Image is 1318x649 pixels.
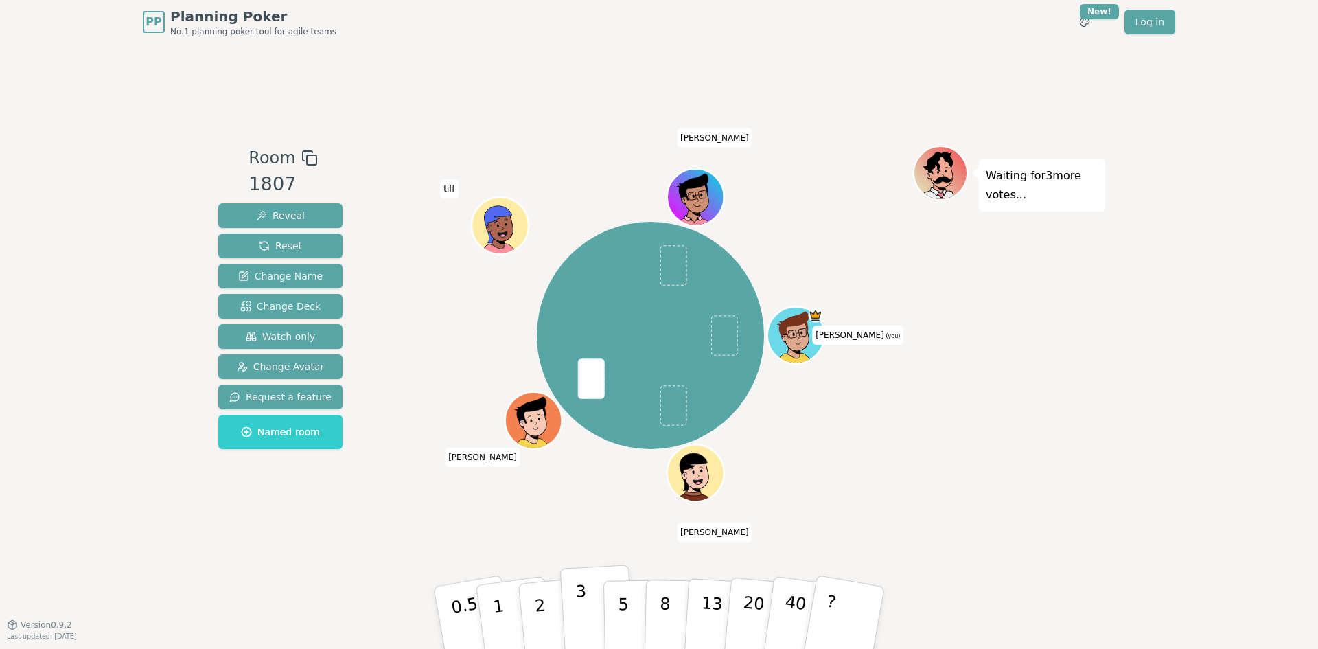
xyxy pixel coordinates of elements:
div: New! [1080,4,1119,19]
button: Request a feature [218,385,343,409]
a: PPPlanning PokerNo.1 planning poker tool for agile teams [143,7,336,37]
span: Planning Poker [170,7,336,26]
span: Change Name [238,269,323,283]
span: Version 0.9.2 [21,619,72,630]
span: PP [146,14,161,30]
span: Named room [241,425,320,439]
button: Change Deck [218,294,343,319]
span: Click to change your name [812,326,903,345]
span: Click to change your name [677,128,752,148]
span: Last updated: [DATE] [7,633,77,640]
span: Request a feature [229,390,332,404]
button: Watch only [218,324,343,349]
button: Named room [218,415,343,449]
span: Click to change your name [445,448,520,467]
span: Change Avatar [237,360,325,374]
button: Reset [218,234,343,258]
span: No.1 planning poker tool for agile teams [170,26,336,37]
a: Log in [1124,10,1175,34]
span: Click to change your name [440,179,458,198]
button: Change Avatar [218,354,343,379]
button: Version0.9.2 [7,619,72,630]
span: Reset [259,239,302,253]
span: Click to change your name [677,523,752,543]
button: New! [1072,10,1097,34]
span: (you) [884,333,901,339]
button: Click to change your avatar [769,308,822,362]
span: Reveal [256,209,305,223]
div: 1807 [248,170,317,198]
span: Room [248,146,295,170]
span: spencer is the host [808,308,822,323]
span: Change Deck [240,299,321,313]
button: Reveal [218,203,343,228]
p: Waiting for 3 more votes... [986,166,1098,205]
span: Watch only [246,330,316,343]
button: Change Name [218,264,343,288]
